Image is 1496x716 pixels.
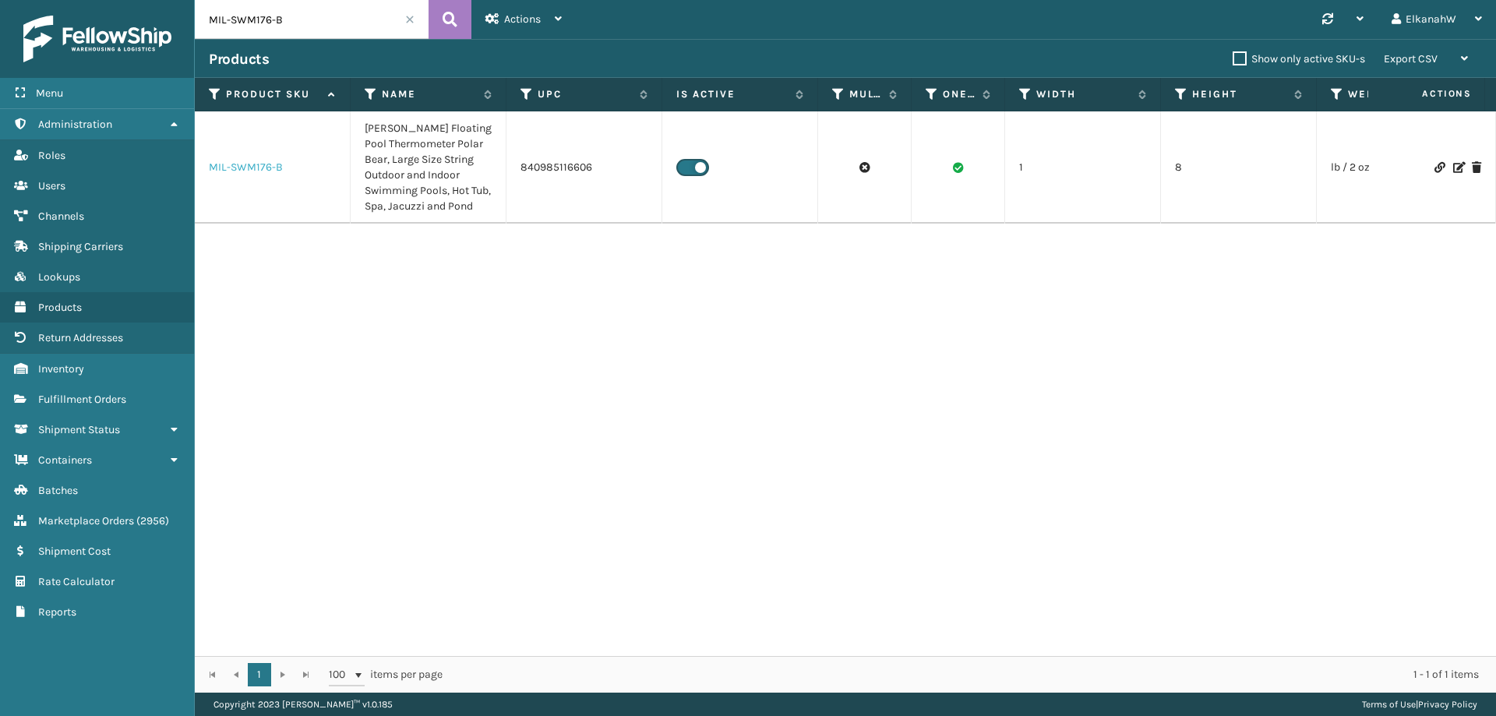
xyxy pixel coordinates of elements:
i: Delete [1472,162,1481,173]
label: Name [382,87,476,101]
td: lb / 2 oz [1317,111,1473,224]
img: logo [23,16,171,62]
label: Height [1192,87,1286,101]
td: 840985116606 [506,111,662,224]
label: Show only active SKU-s [1233,52,1365,65]
label: Width [1036,87,1131,101]
label: Multi Packaged [849,87,881,101]
label: One Per Box [943,87,975,101]
label: Weight [1348,87,1442,101]
td: 1 [1005,111,1161,224]
span: Inventory [38,362,84,376]
p: Copyright 2023 [PERSON_NAME]™ v 1.0.185 [213,693,393,716]
span: Rate Calculator [38,575,115,588]
span: Batches [38,484,78,497]
span: Fulfillment Orders [38,393,126,406]
td: [PERSON_NAME] Floating Pool Thermometer Polar Bear, Large Size String Outdoor and Indoor Swimming... [351,111,506,224]
a: MIL-SWM176-B [209,160,283,175]
span: Administration [38,118,112,131]
span: Menu [36,86,63,100]
span: Channels [38,210,84,223]
div: | [1362,693,1477,716]
td: 8 [1161,111,1317,224]
span: ( 2956 ) [136,514,169,527]
i: Link Product [1434,162,1444,173]
label: Product SKU [226,87,320,101]
span: Products [38,301,82,314]
a: 1 [248,663,271,686]
span: Actions [504,12,541,26]
span: Shipment Status [38,423,120,436]
span: Actions [1373,81,1481,107]
a: Privacy Policy [1418,699,1477,710]
span: Export CSV [1384,52,1438,65]
span: Reports [38,605,76,619]
span: Roles [38,149,65,162]
span: Marketplace Orders [38,514,134,527]
span: Containers [38,453,92,467]
span: Users [38,179,65,192]
a: Terms of Use [1362,699,1416,710]
span: Shipment Cost [38,545,111,558]
label: UPC [538,87,632,101]
span: Return Addresses [38,331,123,344]
div: 1 - 1 of 1 items [464,667,1479,682]
span: Lookups [38,270,80,284]
label: Is Active [676,87,788,101]
i: Edit [1453,162,1462,173]
h3: Products [209,50,269,69]
span: 100 [329,667,352,682]
span: Shipping Carriers [38,240,123,253]
span: items per page [329,663,443,686]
